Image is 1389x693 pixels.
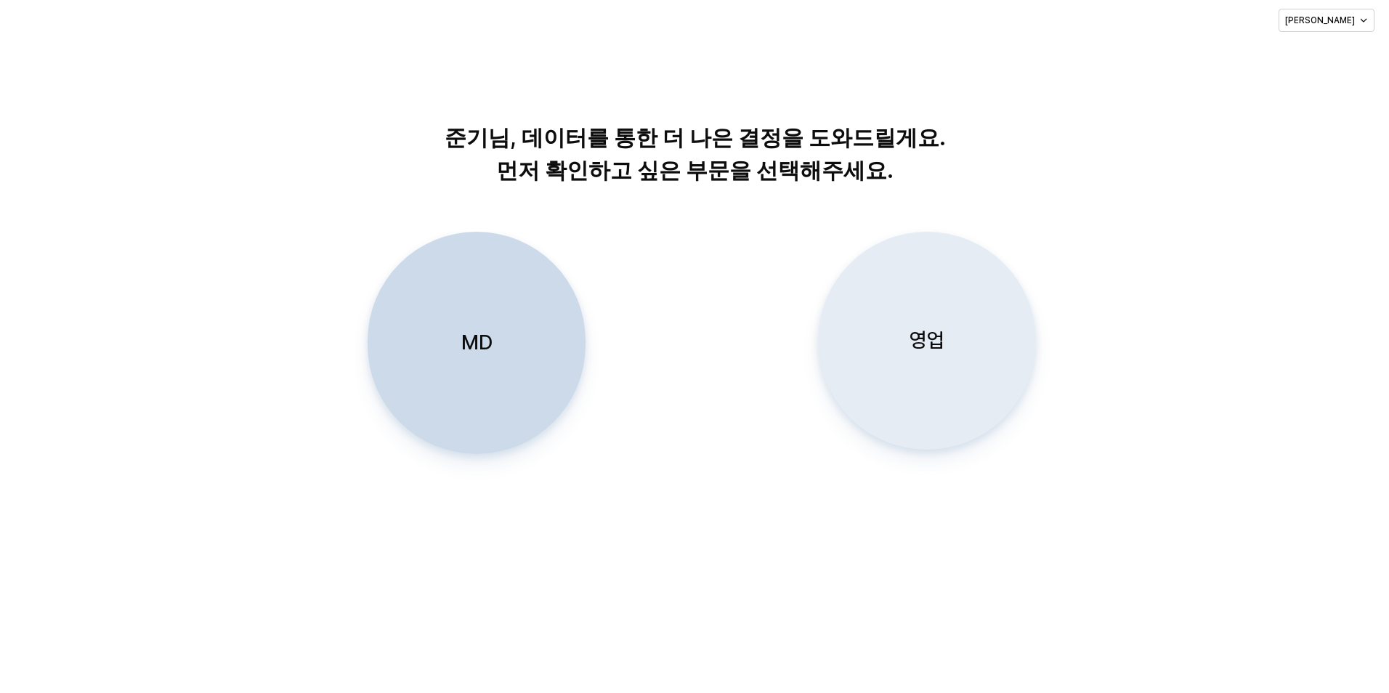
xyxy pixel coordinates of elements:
[324,121,1066,187] p: 준기님, 데이터를 통한 더 나은 결정을 도와드릴게요. 먼저 확인하고 싶은 부문을 선택해주세요.
[1279,9,1374,32] button: [PERSON_NAME]
[1285,15,1355,26] p: [PERSON_NAME]
[910,327,944,354] p: 영업
[818,232,1036,450] button: 영업
[368,232,586,454] button: MD
[461,329,493,356] p: MD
